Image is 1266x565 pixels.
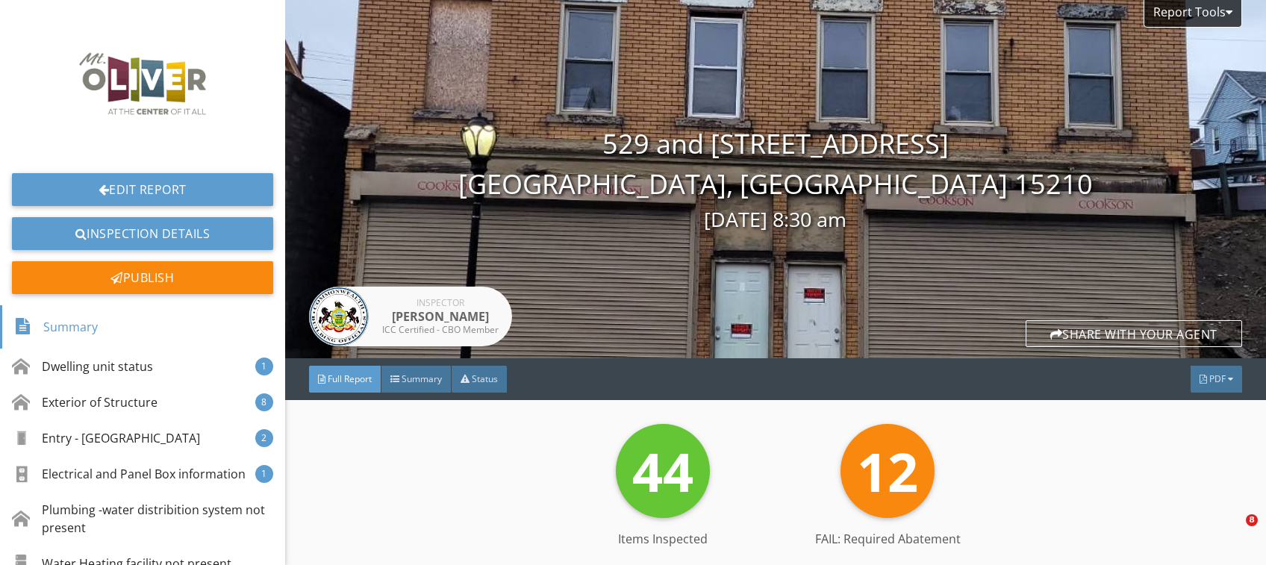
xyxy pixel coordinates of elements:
div: Electrical and Panel Box information [12,465,246,483]
span: 8 [1246,514,1258,526]
div: 1 [255,358,273,375]
div: 8 [255,393,273,411]
div: Entry - [GEOGRAPHIC_DATA] [12,429,200,447]
span: Full Report [328,372,372,385]
a: Edit Report [12,173,273,206]
div: [DATE] 8:30 am [285,205,1266,235]
div: Dwelling unit status [12,358,153,375]
div: 2 [255,429,273,447]
div: Inspector [381,299,500,308]
span: Summary [402,372,442,385]
span: Status [472,372,498,385]
div: 1 [255,465,273,483]
div: Summary [14,314,98,340]
div: Plumbing -water distribition system not present [12,501,273,537]
div: [PERSON_NAME] [381,308,500,325]
img: cbo.jpg [309,287,369,346]
a: Inspector [PERSON_NAME] ICC Certified - CBO Member [309,287,512,346]
div: Exterior of Structure [12,393,158,411]
div: ICC Certified - CBO Member [381,325,500,334]
div: 529 and [STREET_ADDRESS] [GEOGRAPHIC_DATA], [GEOGRAPHIC_DATA] 15210 [285,124,1266,235]
iframe: Intercom live chat [1215,514,1251,550]
img: LOGO-%20smaller.png [71,12,214,155]
span: 44 [632,434,693,508]
div: FAIL: Required abatement [776,530,1000,548]
div: Publish [12,261,273,294]
span: PDF [1209,372,1226,385]
span: 12 [857,434,918,508]
a: Inspection Details [12,217,273,250]
div: Items Inspected [551,530,776,548]
div: Share with your agent [1026,320,1242,347]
